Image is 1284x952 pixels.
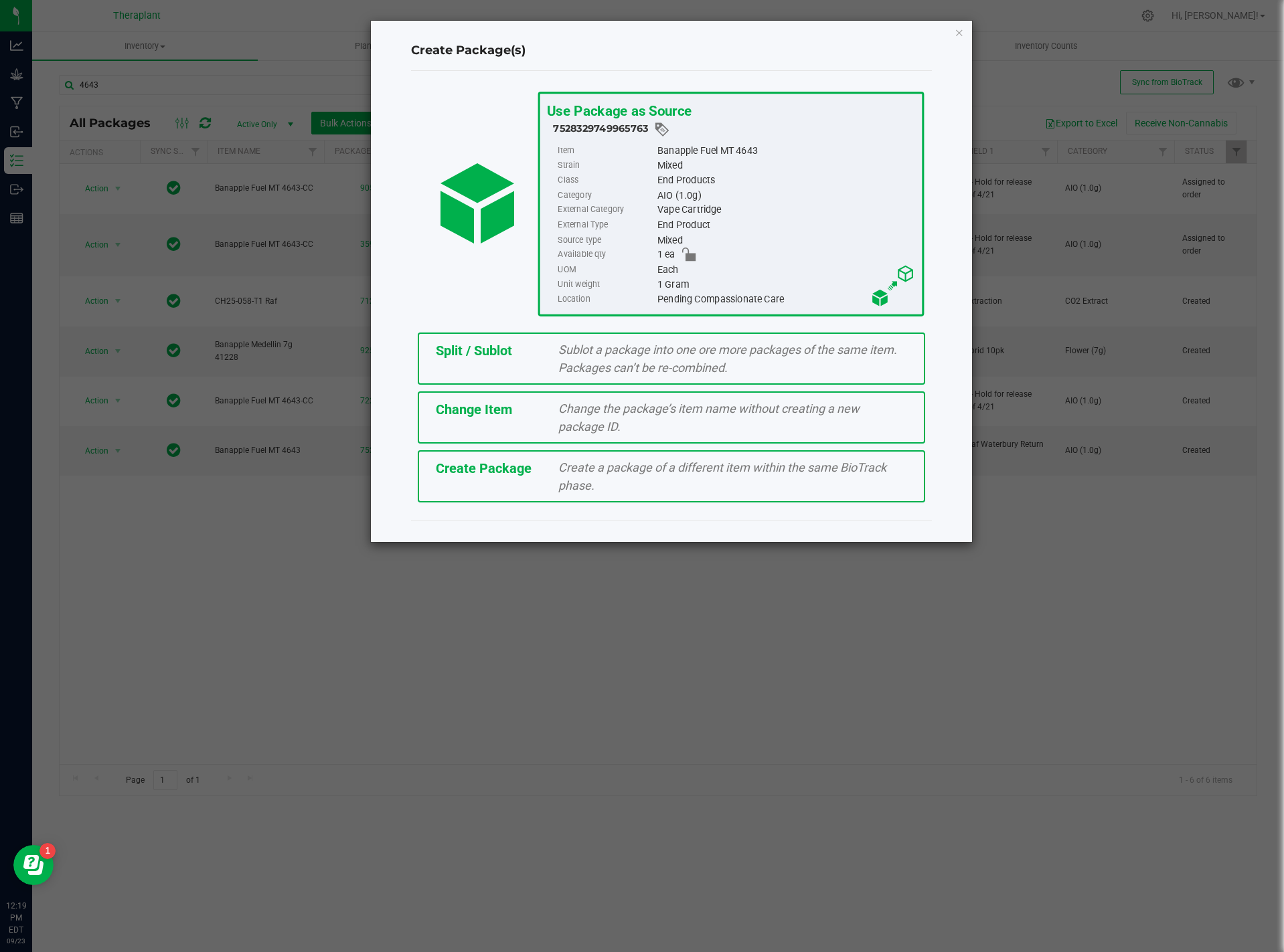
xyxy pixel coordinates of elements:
[558,203,654,217] label: External Category
[558,262,654,277] label: UOM
[657,217,914,232] div: End Product
[436,460,532,476] span: Create Package
[558,277,654,292] label: Unit weight
[558,460,886,492] span: Create a package of a different item within the same BioTrack phase.
[558,343,897,375] span: Sublot a package into one ore more packages of the same item. Packages can’t be re-combined.
[553,121,915,138] div: 7528329749965763
[657,277,914,292] div: 1 Gram
[436,343,512,359] span: Split / Sublot
[657,292,914,306] div: Pending Compassionate Care
[657,143,914,158] div: Banapple Fuel MT 4643
[657,248,675,262] span: 1 ea
[558,173,654,188] label: Class
[558,233,654,248] label: Source type
[546,102,691,119] span: Use Package as Source
[39,843,56,859] iframe: Resource center unread badge
[657,173,914,188] div: End Products
[558,401,860,434] span: Change the package’s item name without creating a new package ID.
[657,233,914,248] div: Mixed
[558,217,654,232] label: External Type
[558,158,654,173] label: Strain
[657,188,914,203] div: AIO (1.0g)
[13,845,54,885] iframe: Resource center
[436,401,512,417] span: Change Item
[558,248,654,262] label: Available qty
[558,143,654,158] label: Item
[411,42,932,60] h4: Create Package(s)
[558,188,654,203] label: Category
[558,292,654,306] label: Location
[657,158,914,173] div: Mixed
[657,262,914,277] div: Each
[657,203,914,217] div: Vape Cartridge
